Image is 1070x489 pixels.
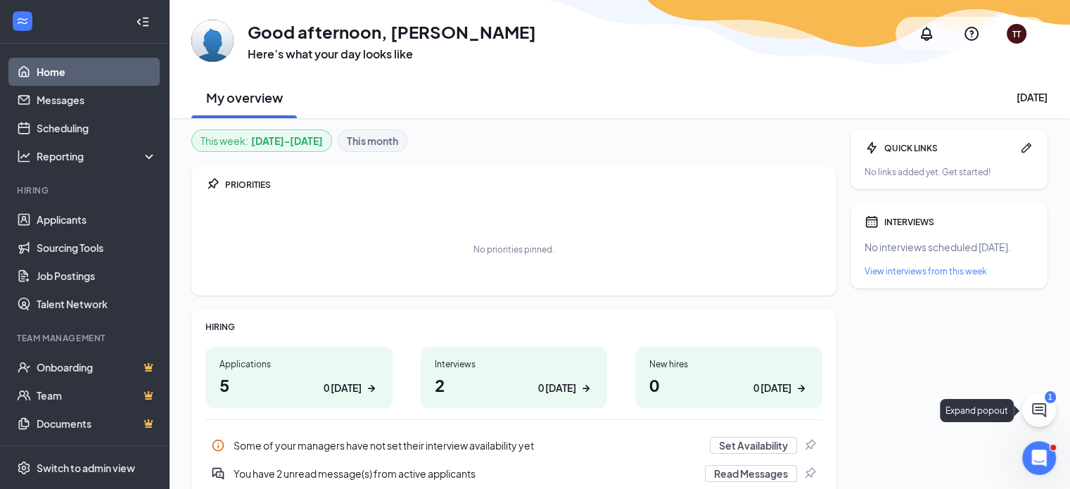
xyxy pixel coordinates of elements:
svg: Analysis [17,149,31,163]
a: OnboardingCrown [37,353,157,381]
a: New hires00 [DATE]ArrowRight [635,347,822,408]
svg: Pen [1019,141,1033,155]
div: INTERVIEWS [884,216,1033,228]
div: Reporting [37,149,158,163]
svg: DoubleChatActive [211,466,225,481]
svg: ArrowRight [364,381,378,395]
div: You have 2 unread message(s) from active applicants [205,459,822,488]
a: Applicants [37,205,157,234]
a: Messages [37,86,157,114]
a: Applications50 [DATE]ArrowRight [205,347,393,408]
svg: Notifications [918,25,935,42]
svg: Calendar [865,215,879,229]
h1: 0 [649,373,808,397]
div: This week : [200,133,323,148]
svg: ChatActive [1031,402,1047,419]
img: Tammy Tobar [191,20,234,62]
a: Sourcing Tools [37,234,157,262]
div: Team Management [17,332,154,344]
a: DoubleChatActiveYou have 2 unread message(s) from active applicantsRead MessagesPin [205,459,822,488]
svg: ArrowRight [794,381,808,395]
div: 1 [1045,391,1056,403]
svg: Pin [205,177,219,191]
h2: My overview [206,89,283,106]
div: Some of your managers have not set their interview availability yet [234,438,701,452]
iframe: Intercom live chat [1022,441,1056,475]
a: TeamCrown [37,381,157,409]
button: Read Messages [705,465,797,482]
div: New hires [649,358,808,370]
div: Hiring [17,184,154,196]
div: QUICK LINKS [884,142,1014,154]
div: No priorities pinned. [473,243,554,255]
a: Interviews20 [DATE]ArrowRight [421,347,608,408]
div: [DATE] [1017,90,1047,104]
b: This month [347,133,398,148]
svg: Pin [803,438,817,452]
button: Set Availability [710,437,797,454]
div: No interviews scheduled [DATE]. [865,240,1033,254]
button: ChatActive [1022,393,1056,427]
div: HIRING [205,321,822,333]
a: Job Postings [37,262,157,290]
h1: 2 [435,373,594,397]
div: Interviews [435,358,594,370]
svg: Settings [17,461,31,475]
svg: Info [211,438,225,452]
b: [DATE] - [DATE] [251,133,323,148]
div: No links added yet. Get started! [865,166,1033,178]
div: PRIORITIES [225,179,822,191]
div: Expand popout [940,399,1014,422]
a: View interviews from this week [865,265,1033,277]
div: TT [1012,28,1021,40]
svg: Collapse [136,15,150,29]
a: InfoSome of your managers have not set their interview availability yetSet AvailabilityPin [205,431,822,459]
a: Talent Network [37,290,157,318]
a: DocumentsCrown [37,409,157,438]
a: Home [37,58,157,86]
div: 0 [DATE] [538,381,576,395]
div: You have 2 unread message(s) from active applicants [234,466,696,481]
svg: WorkstreamLogo [15,14,30,28]
svg: Bolt [865,141,879,155]
div: 0 [DATE] [324,381,362,395]
svg: ArrowRight [579,381,593,395]
svg: QuestionInfo [963,25,980,42]
h1: Good afternoon, [PERSON_NAME] [248,20,536,44]
a: Scheduling [37,114,157,142]
h3: Here’s what your day looks like [248,46,536,62]
div: Some of your managers have not set their interview availability yet [205,431,822,459]
svg: Pin [803,466,817,481]
h1: 5 [219,373,378,397]
a: SurveysCrown [37,438,157,466]
div: Switch to admin view [37,461,135,475]
div: 0 [DATE] [753,381,791,395]
div: Applications [219,358,378,370]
